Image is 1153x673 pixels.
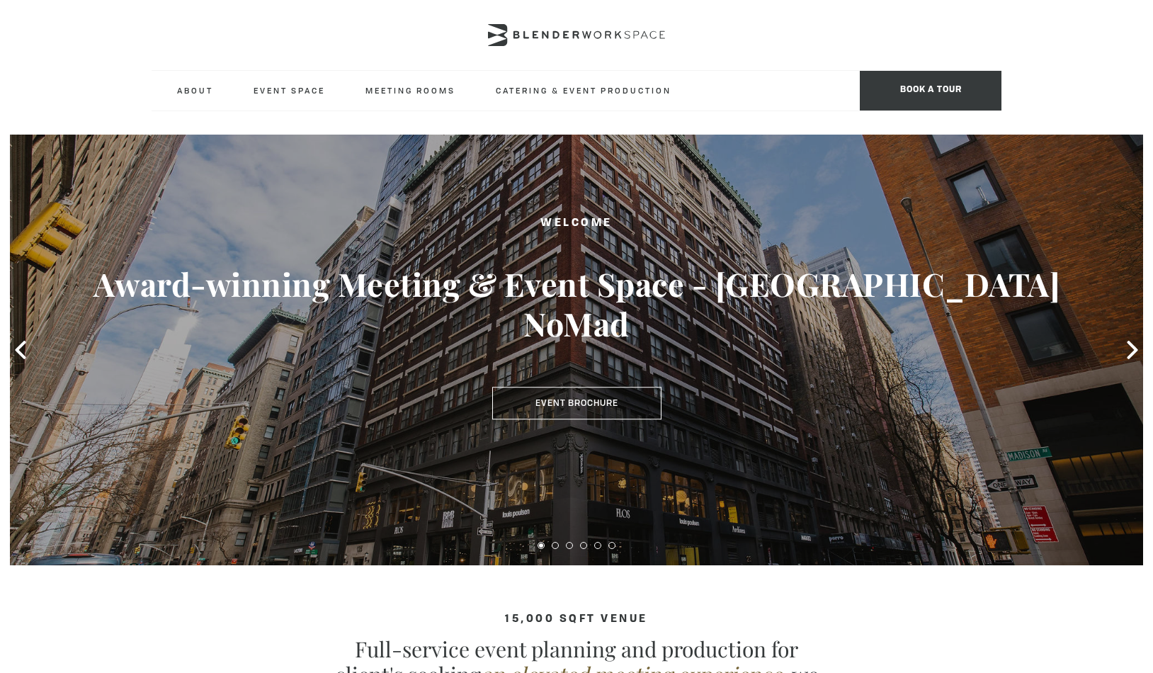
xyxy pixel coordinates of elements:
a: Event Space [242,71,336,110]
a: About [166,71,225,110]
span: Book a tour [860,71,1001,111]
h4: 15,000 sqft venue [152,613,1001,626]
h3: Award-winning Meeting & Event Space - [GEOGRAPHIC_DATA] NoMad [67,264,1086,344]
a: Meeting Rooms [354,71,467,110]
h2: Welcome [67,215,1086,232]
a: Event Brochure [492,387,661,419]
a: Catering & Event Production [484,71,683,110]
